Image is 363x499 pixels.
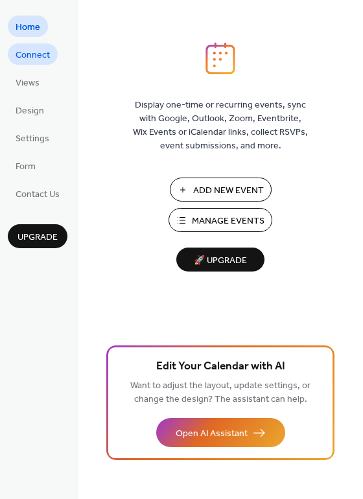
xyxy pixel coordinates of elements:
[18,231,58,244] span: Upgrade
[156,418,285,447] button: Open AI Assistant
[16,76,40,90] span: Views
[156,358,285,376] span: Edit Your Calendar with AI
[8,224,67,248] button: Upgrade
[16,160,36,174] span: Form
[8,71,47,93] a: Views
[8,43,58,65] a: Connect
[184,252,257,270] span: 🚀 Upgrade
[176,248,264,272] button: 🚀 Upgrade
[192,215,264,228] span: Manage Events
[8,127,57,148] a: Settings
[133,99,308,153] span: Display one-time or recurring events, sync with Google, Outlook, Zoom, Eventbrite, Wix Events or ...
[16,49,50,62] span: Connect
[176,427,248,441] span: Open AI Assistant
[8,155,43,176] a: Form
[193,184,264,198] span: Add New Event
[8,16,48,37] a: Home
[16,188,60,202] span: Contact Us
[205,42,235,75] img: logo_icon.svg
[169,208,272,232] button: Manage Events
[16,132,49,146] span: Settings
[8,99,52,121] a: Design
[16,104,44,118] span: Design
[16,21,40,34] span: Home
[170,178,272,202] button: Add New Event
[130,377,310,408] span: Want to adjust the layout, update settings, or change the design? The assistant can help.
[8,183,67,204] a: Contact Us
